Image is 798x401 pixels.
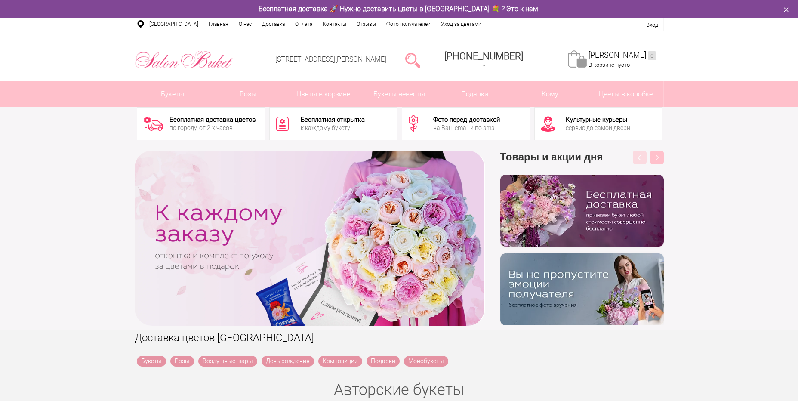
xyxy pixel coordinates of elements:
[500,253,664,325] img: v9wy31nijnvkfycrkduev4dhgt9psb7e.png.webp
[144,18,203,31] a: [GEOGRAPHIC_DATA]
[135,81,210,107] a: Букеты
[170,356,194,367] a: Розы
[433,125,500,131] div: на Ваш email и по sms
[257,18,290,31] a: Доставка
[648,51,656,60] ins: 0
[275,55,386,63] a: [STREET_ADDRESS][PERSON_NAME]
[381,18,436,31] a: Фото получателей
[135,330,664,345] h1: Доставка цветов [GEOGRAPHIC_DATA]
[262,356,314,367] a: День рождения
[444,51,523,62] span: [PHONE_NUMBER]
[290,18,317,31] a: Оплата
[128,4,670,13] div: Бесплатная доставка 🚀 Нужно доставить цветы в [GEOGRAPHIC_DATA] 💐 ? Это к нам!
[203,18,234,31] a: Главная
[169,117,256,123] div: Бесплатная доставка цветов
[566,125,630,131] div: сервис до самой двери
[318,356,362,367] a: Композиции
[286,81,361,107] a: Цветы в корзине
[210,81,286,107] a: Розы
[588,50,656,60] a: [PERSON_NAME]
[351,18,381,31] a: Отзывы
[646,22,658,28] a: Вход
[234,18,257,31] a: О нас
[135,49,233,71] img: Цветы Нижний Новгород
[198,356,257,367] a: Воздушные шары
[404,356,448,367] a: Монобукеты
[650,151,664,164] button: Next
[334,381,464,399] a: Авторские букеты
[301,125,365,131] div: к каждому букету
[137,356,166,367] a: Букеты
[301,117,365,123] div: Бесплатная открытка
[566,117,630,123] div: Культурные курьеры
[439,48,528,72] a: [PHONE_NUMBER]
[512,81,588,107] span: Кому
[317,18,351,31] a: Контакты
[588,81,663,107] a: Цветы в коробке
[436,18,487,31] a: Уход за цветами
[500,151,664,175] h3: Товары и акции дня
[367,356,400,367] a: Подарки
[169,125,256,131] div: по городу, от 2-х часов
[500,175,664,247] img: hpaj04joss48rwypv6hbykmvk1dj7zyr.png.webp
[437,81,512,107] a: Подарки
[361,81,437,107] a: Букеты невесты
[588,62,630,68] span: В корзине пусто
[433,117,500,123] div: Фото перед доставкой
